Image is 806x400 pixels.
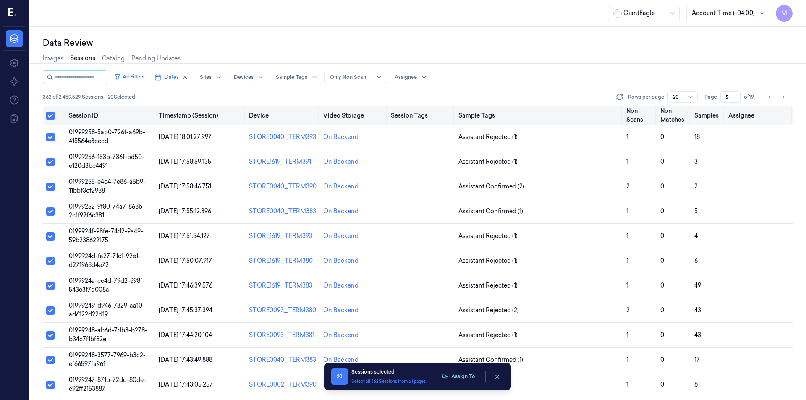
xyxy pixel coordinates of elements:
[70,54,95,63] a: Sessions
[108,93,135,101] span: 20 Selected
[744,93,757,101] span: of 19
[458,133,518,141] span: Assistant Rejected (1)
[246,106,320,125] th: Device
[323,232,359,241] div: On Backend
[159,282,212,289] span: [DATE] 17:46:39.576
[694,133,700,141] span: 18
[46,232,55,241] button: Select row
[69,327,147,343] span: 01999248-ab6d-7db3-b278-b34c7f1bf82e
[694,381,698,388] span: 8
[46,207,55,216] button: Select row
[626,381,628,388] span: 1
[249,232,317,241] div: STORE1619_TERM393
[249,331,317,340] div: STORE0093_TERM381
[660,282,664,289] span: 0
[155,106,245,125] th: Timestamp (Session)
[623,106,657,125] th: Non Scans
[694,158,698,165] span: 3
[159,356,212,363] span: [DATE] 17:43:49.888
[776,5,793,22] button: M
[69,376,146,392] span: 01999247-871b-72dd-80de-c92ff2153887
[46,356,55,364] button: Select row
[626,158,628,165] span: 1
[323,331,359,340] div: On Backend
[458,182,524,191] span: Assistant Confirmed (2)
[458,232,518,241] span: Assistant Rejected (1)
[704,93,717,101] span: Page
[249,133,317,141] div: STORE0040_TERM393
[323,133,359,141] div: On Backend
[69,252,141,269] span: 0199924d-fa27-71c1-92e1-d271968d4e72
[43,93,105,101] span: 362 of 2,459,529 Sessions ,
[387,106,455,125] th: Session Tags
[458,157,518,166] span: Assistant Rejected (1)
[323,256,359,265] div: On Backend
[660,158,664,165] span: 0
[323,182,359,191] div: On Backend
[249,380,317,389] div: STORE0002_TERM390
[159,183,211,190] span: [DATE] 17:58:46.751
[69,153,144,170] span: 01999256-153b-736f-bd50-e120d3bc4491
[458,306,519,315] span: Assistant Rejected (2)
[43,37,793,49] div: Data Review
[159,158,211,165] span: [DATE] 17:58:59.135
[660,232,664,240] span: 0
[43,54,63,63] a: Images
[249,356,317,364] div: STORE0040_TERM383
[660,183,664,190] span: 0
[249,207,317,216] div: STORE0040_TERM383
[46,257,55,265] button: Select row
[455,106,623,125] th: Sample Tags
[323,356,359,364] div: On Backend
[102,54,125,63] a: Catalog
[660,331,664,339] span: 0
[249,182,317,191] div: STORE0040_TERM390
[626,356,628,363] span: 1
[660,356,664,363] span: 0
[159,232,210,240] span: [DATE] 17:51:54.127
[694,232,698,240] span: 4
[249,256,317,265] div: STORE1619_TERM380
[660,306,664,314] span: 0
[323,281,359,290] div: On Backend
[159,257,212,264] span: [DATE] 17:50:07.917
[660,381,664,388] span: 0
[694,207,698,215] span: 5
[159,133,212,141] span: [DATE] 18:01:27.997
[323,306,359,315] div: On Backend
[65,106,156,125] th: Session ID
[46,183,55,191] button: Select row
[458,356,523,364] span: Assistant Confirmed (1)
[764,91,789,103] nav: pagination
[626,331,628,339] span: 1
[131,54,181,63] a: Pending Updates
[458,207,523,216] span: Assistant Confirmed (1)
[626,232,628,240] span: 1
[46,133,55,141] button: Select row
[626,282,628,289] span: 1
[458,331,518,340] span: Assistant Rejected (1)
[436,370,480,383] button: Assign To
[159,207,211,215] span: [DATE] 17:55:12.396
[69,203,145,219] span: 01999252-9f80-74a7-868b-2c1f92f6c381
[626,207,628,215] span: 1
[46,112,55,120] button: Select all
[660,257,664,264] span: 0
[69,227,143,244] span: 0199924f-98fe-74d2-9a49-59b238622175
[694,356,700,363] span: 17
[46,331,55,340] button: Select row
[159,331,212,339] span: [DATE] 17:44:20.104
[323,207,359,216] div: On Backend
[46,306,55,315] button: Select row
[626,306,630,314] span: 2
[320,106,387,125] th: Video Storage
[46,158,55,166] button: Select row
[249,157,317,166] div: STORE1619_TERM391
[725,106,793,125] th: Assignee
[69,277,145,293] span: 0199924a-cc4d-79d2-898f-543e3f7d008a
[626,183,630,190] span: 2
[491,370,504,383] button: clearSelection
[69,128,145,145] span: 01999258-5ab0-726f-a69b-415564e3cccd
[458,281,518,290] span: Assistant Rejected (1)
